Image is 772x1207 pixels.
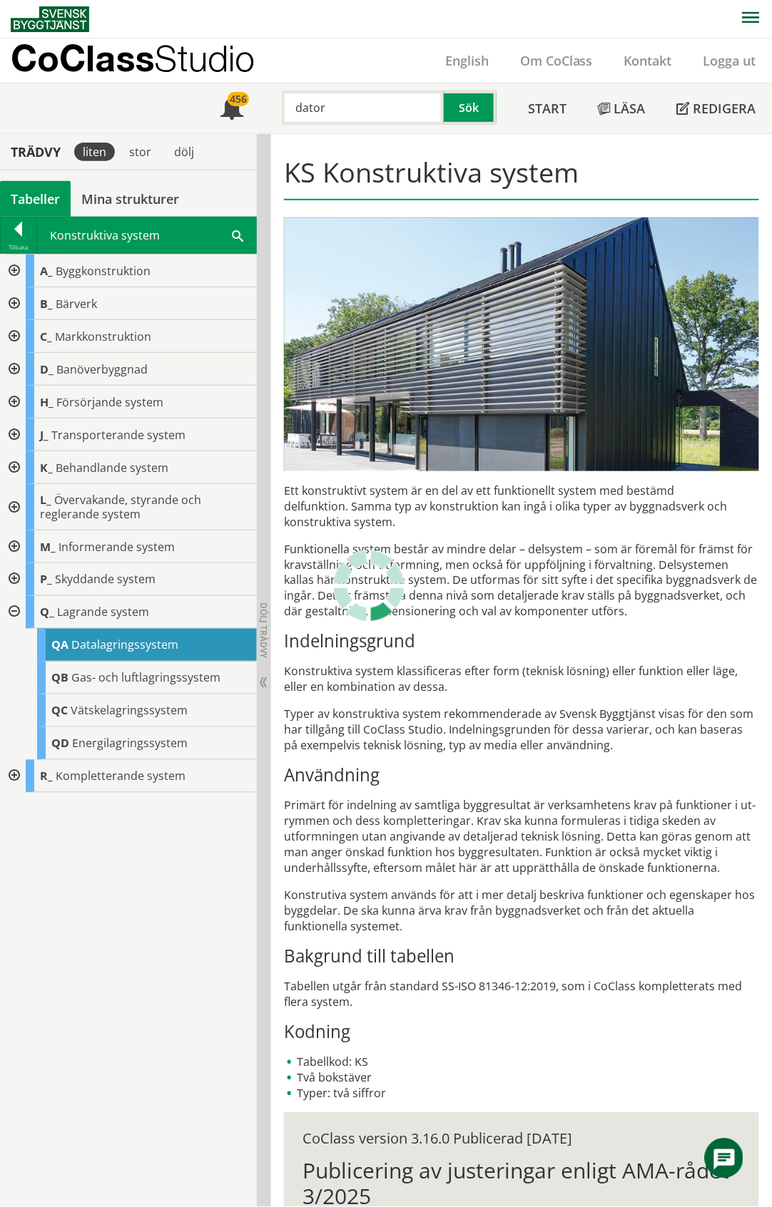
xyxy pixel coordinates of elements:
a: Logga ut [688,52,772,69]
a: CoClassStudio [11,38,285,83]
li: Tabellkod: KS [284,1054,758,1070]
span: P_ [40,572,52,587]
span: K_ [40,460,53,476]
p: CoClass [11,50,255,66]
span: QB [51,670,68,686]
span: Informerande system [59,539,175,555]
a: Läsa [582,83,661,133]
span: Q_ [40,605,54,620]
li: Typer: två siffror [284,1086,758,1101]
button: Sök [444,91,497,125]
span: Banöverbyggnad [56,361,148,377]
h1: KS Konstruktiva system [284,156,758,200]
h3: Bakgrund till tabellen [284,946,758,967]
p: Konstrutiva system används för att i mer detalj beskriva funktioner och egenskaper hos byggdelar.... [284,888,758,935]
div: stor [121,143,160,161]
span: Studio [154,37,255,79]
a: Start [512,83,582,133]
span: Läsa [614,100,646,117]
span: B_ [40,296,53,312]
div: dölj [166,143,203,161]
span: Energilagringssystem [72,736,188,751]
div: Tillbaka [1,242,36,253]
input: Sök [282,91,444,125]
span: Byggkonstruktion [56,263,151,279]
a: English [430,52,504,69]
span: D_ [40,361,54,377]
p: Primärt för indelning av samtliga byggresultat är verksamhetens krav på funktioner i ut­rym­men o... [284,798,758,876]
div: 456 [228,92,249,106]
span: Markkonstruktion [55,329,151,344]
div: Tabellen utgår från standard SS-ISO 81346-12:2019, som i CoClass kompletterats med flera system. [284,483,758,1101]
h3: Indelningsgrund [284,631,758,652]
p: Typer av konstruktiva system rekommenderade av Svensk Byggtjänst visas för den som har tillgång t... [284,707,758,754]
span: Redigera [694,100,756,117]
img: Svensk Byggtjänst [11,6,89,32]
p: Konstruktiva system klassificeras efter form (teknisk lösning) eller funktion eller läge, eller e... [284,664,758,695]
a: 456 [205,83,259,133]
span: Datalagringssystem [71,637,178,653]
span: Försörjande system [56,394,163,410]
span: Gas- och luftlagringssystem [71,670,220,686]
span: L_ [40,492,51,508]
span: QC [51,703,68,719]
span: Lagrande system [57,605,149,620]
span: Dölj trädvy [258,603,270,659]
span: Sök i tabellen [232,227,243,242]
li: Två bokstäver [284,1070,758,1086]
a: Om CoClass [504,52,609,69]
span: Transporterande system [51,427,186,443]
span: R_ [40,769,53,784]
span: Vätskelagringssystem [71,703,188,719]
span: Kompletterande system [56,769,186,784]
span: Notifikationer [220,98,243,121]
a: Redigera [661,83,772,133]
p: Ett konstruktivt system är en del av ett funktionellt system med bestämd delfunktion. Samma typ a... [284,483,758,530]
span: A_ [40,263,53,279]
span: Bärverk [56,296,97,312]
a: Mina strukturer [71,181,190,217]
img: Laddar [333,550,405,622]
span: J_ [40,427,49,443]
span: Behandlande system [56,460,168,476]
a: Kontakt [609,52,688,69]
div: liten [74,143,115,161]
span: Övervakande, styrande och reglerande system [40,492,201,522]
h3: Kodning [284,1022,758,1043]
span: H_ [40,394,54,410]
span: Skyddande system [55,572,156,587]
h3: Användning [284,765,758,786]
div: Trädvy [3,144,68,160]
div: CoClass version 3.16.0 Publicerad [DATE] [303,1131,740,1147]
span: QD [51,736,69,751]
span: Start [528,100,567,117]
div: Konstruktiva system [37,217,256,253]
p: Funktionella system består av mindre delar – delsystem – som är föremål för främst för krav­ställ... [284,541,758,620]
span: C_ [40,329,52,344]
img: structural-solar-shading.jpg [284,217,758,471]
span: QA [51,637,68,653]
span: M_ [40,539,56,555]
